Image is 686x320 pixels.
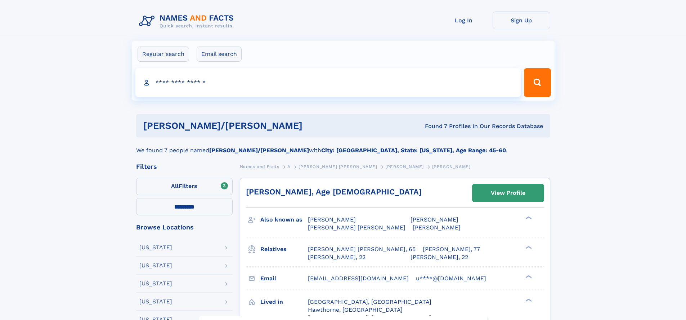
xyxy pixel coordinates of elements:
a: [PERSON_NAME] [PERSON_NAME] [299,162,377,171]
div: Found 7 Profiles In Our Records Database [364,122,543,130]
a: [PERSON_NAME], Age [DEMOGRAPHIC_DATA] [246,187,422,196]
label: Filters [136,178,233,195]
div: [US_STATE] [139,263,172,268]
div: ❯ [524,274,532,279]
a: [PERSON_NAME], 77 [423,245,480,253]
span: [PERSON_NAME] [413,224,461,231]
h3: Lived in [260,296,308,308]
a: Log In [435,12,493,29]
div: Browse Locations [136,224,233,231]
b: [PERSON_NAME]/[PERSON_NAME] [209,147,309,154]
b: City: [GEOGRAPHIC_DATA], State: [US_STATE], Age Range: 45-60 [321,147,506,154]
a: [PERSON_NAME], 22 [308,253,366,261]
h1: [PERSON_NAME]/[PERSON_NAME] [143,121,364,130]
div: [US_STATE] [139,299,172,304]
a: [PERSON_NAME] [385,162,424,171]
div: ❯ [524,298,532,302]
span: [PERSON_NAME] [411,216,458,223]
span: [PERSON_NAME] [PERSON_NAME] [299,164,377,169]
div: [US_STATE] [139,281,172,286]
a: View Profile [472,184,544,202]
div: View Profile [491,185,525,201]
a: A [287,162,291,171]
span: [PERSON_NAME] [PERSON_NAME] [308,224,405,231]
span: Hawthorne, [GEOGRAPHIC_DATA] [308,306,403,313]
input: search input [135,68,521,97]
label: Email search [197,47,242,62]
div: We found 7 people named with . [136,137,550,155]
a: [PERSON_NAME], 22 [411,253,468,261]
span: [PERSON_NAME] [432,164,471,169]
h3: Email [260,272,308,285]
span: [EMAIL_ADDRESS][DOMAIN_NAME] [308,275,409,282]
div: ❯ [524,216,532,220]
span: A [287,164,291,169]
span: [PERSON_NAME] [385,164,424,169]
img: Logo Names and Facts [136,12,240,31]
a: Names and Facts [240,162,279,171]
span: All [171,183,179,189]
label: Regular search [138,47,189,62]
span: [GEOGRAPHIC_DATA], [GEOGRAPHIC_DATA] [308,298,431,305]
a: Sign Up [493,12,550,29]
h3: Relatives [260,243,308,255]
a: [PERSON_NAME] [PERSON_NAME], 65 [308,245,416,253]
div: [US_STATE] [139,245,172,250]
h3: Also known as [260,214,308,226]
div: Filters [136,163,233,170]
div: ❯ [524,245,532,250]
span: [PERSON_NAME] [308,216,356,223]
button: Search Button [524,68,551,97]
